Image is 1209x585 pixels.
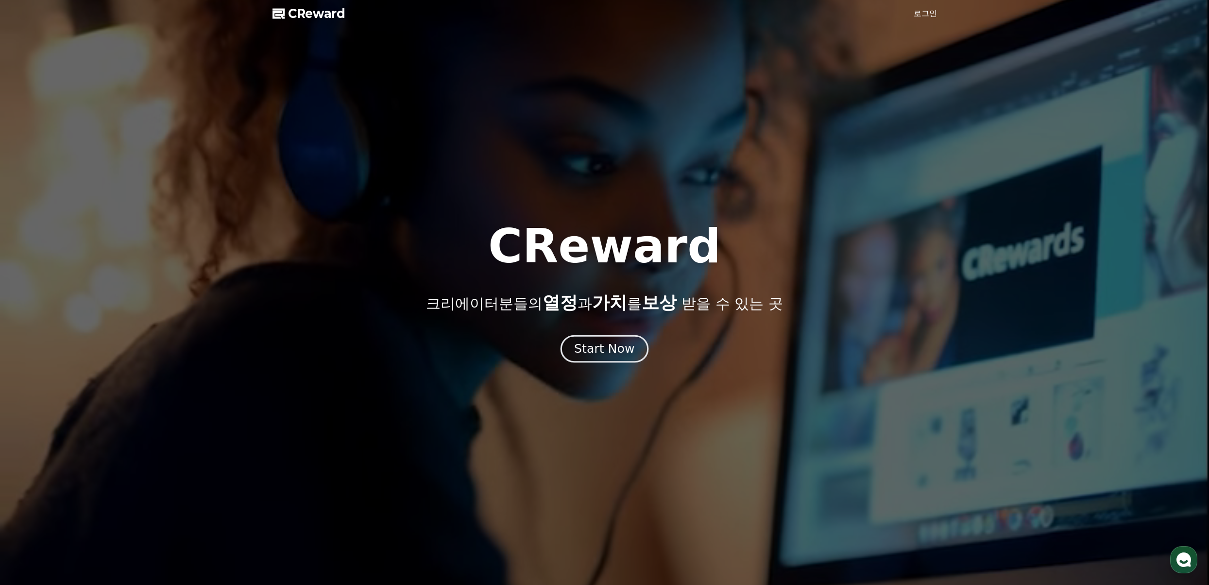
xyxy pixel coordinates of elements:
a: 로그인 [914,8,937,19]
a: 홈 [3,308,64,332]
span: 대화 [89,323,101,331]
span: 홈 [31,323,36,330]
p: 크리에이터분들의 과 를 받을 수 있는 곳 [426,293,783,312]
span: 보상 [642,292,677,312]
div: Start Now [574,341,634,357]
button: Start Now [561,335,648,363]
a: CReward [272,6,345,21]
a: 대화 [64,308,125,332]
span: 설정 [150,323,162,330]
a: Start Now [562,345,647,355]
span: CReward [288,6,345,21]
span: 열정 [543,292,578,312]
span: 가치 [592,292,627,312]
a: 설정 [125,308,187,332]
h1: CReward [488,223,721,270]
